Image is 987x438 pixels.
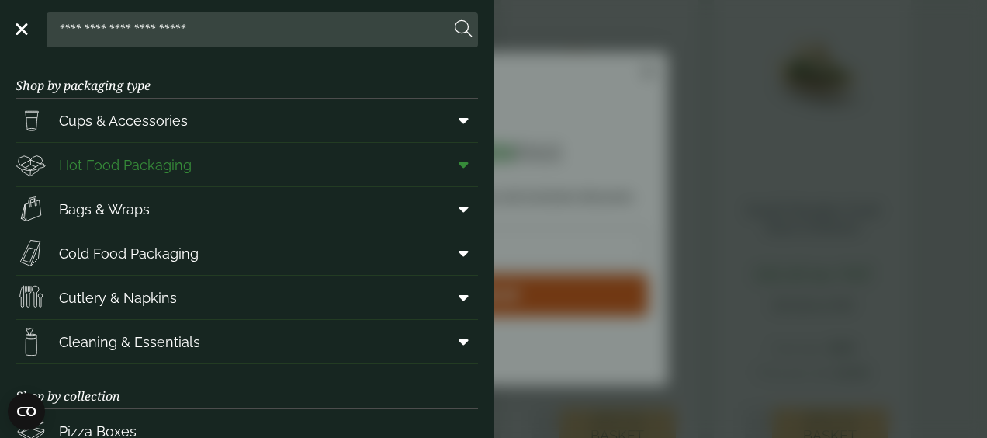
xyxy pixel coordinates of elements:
img: open-wipe.svg [16,326,47,357]
span: Cold Food Packaging [59,243,199,264]
a: Cold Food Packaging [16,231,478,275]
a: Cutlery & Napkins [16,276,478,319]
img: Paper_carriers.svg [16,193,47,224]
span: Cups & Accessories [59,110,188,131]
img: Sandwich_box.svg [16,238,47,269]
a: Bags & Wraps [16,187,478,231]
a: Cups & Accessories [16,99,478,142]
a: Hot Food Packaging [16,143,478,186]
span: Cutlery & Napkins [59,287,177,308]
img: PintNhalf_cup.svg [16,105,47,136]
button: Open CMP widget [8,393,45,430]
h3: Shop by collection [16,364,478,409]
img: Deli_box.svg [16,149,47,180]
h3: Shop by packaging type [16,54,478,99]
span: Hot Food Packaging [59,155,192,176]
span: Bags & Wraps [59,199,150,220]
img: Cutlery.svg [16,282,47,313]
span: Cleaning & Essentials [59,332,200,353]
a: Cleaning & Essentials [16,320,478,363]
